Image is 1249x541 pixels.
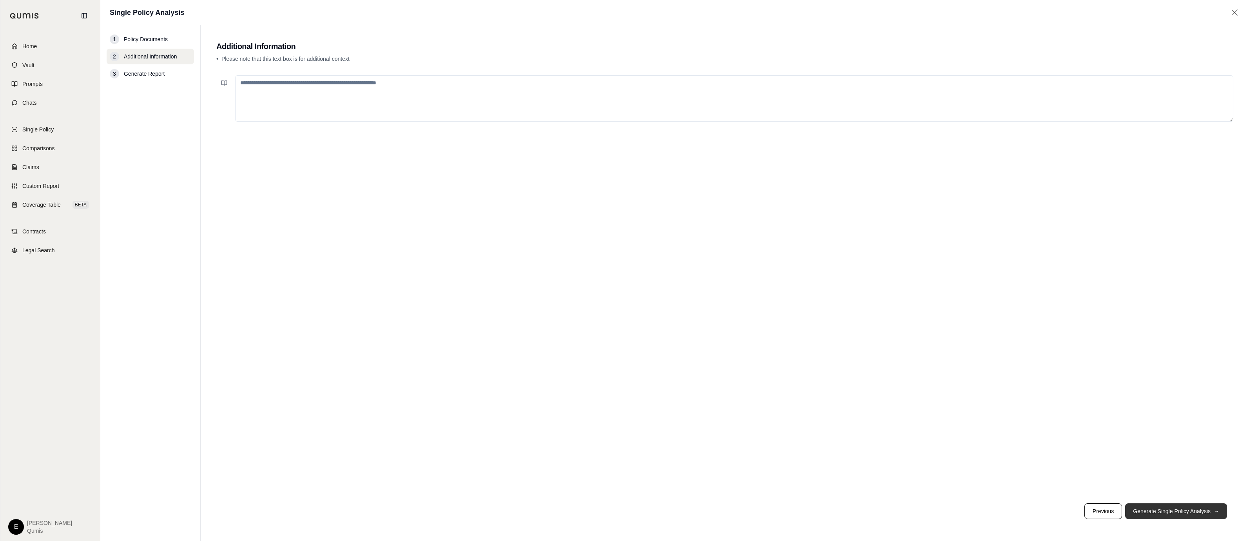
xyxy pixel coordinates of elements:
span: Qumis [27,527,72,535]
span: Home [22,42,37,50]
span: Prompts [22,80,43,88]
span: Chats [22,99,37,107]
div: E [8,519,24,535]
span: Coverage Table [22,201,61,209]
span: BETA [73,201,89,209]
a: Single Policy [5,121,95,138]
img: Qumis Logo [10,13,39,19]
div: 1 [110,35,119,44]
span: • [216,56,218,62]
span: Contracts [22,228,46,235]
a: Home [5,38,95,55]
span: Generate Report [124,70,165,78]
a: Custom Report [5,177,95,195]
span: Vault [22,61,34,69]
span: Additional Information [124,53,177,60]
span: → [1214,507,1219,515]
a: Contracts [5,223,95,240]
a: Vault [5,56,95,74]
button: Previous [1084,503,1122,519]
span: Comparisons [22,144,54,152]
h1: Single Policy Analysis [110,7,184,18]
a: Prompts [5,75,95,93]
button: Generate Single Policy Analysis→ [1125,503,1227,519]
span: Claims [22,163,39,171]
span: Legal Search [22,246,55,254]
a: Coverage TableBETA [5,196,95,213]
a: Chats [5,94,95,111]
div: 2 [110,52,119,61]
span: Custom Report [22,182,59,190]
span: Please note that this text box is for additional context [221,56,350,62]
a: Legal Search [5,242,95,259]
span: Single Policy [22,126,54,133]
span: Policy Documents [124,35,168,43]
span: [PERSON_NAME] [27,519,72,527]
a: Comparisons [5,140,95,157]
button: Collapse sidebar [78,9,91,22]
div: 3 [110,69,119,78]
a: Claims [5,158,95,176]
h2: Additional Information [216,41,1233,52]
